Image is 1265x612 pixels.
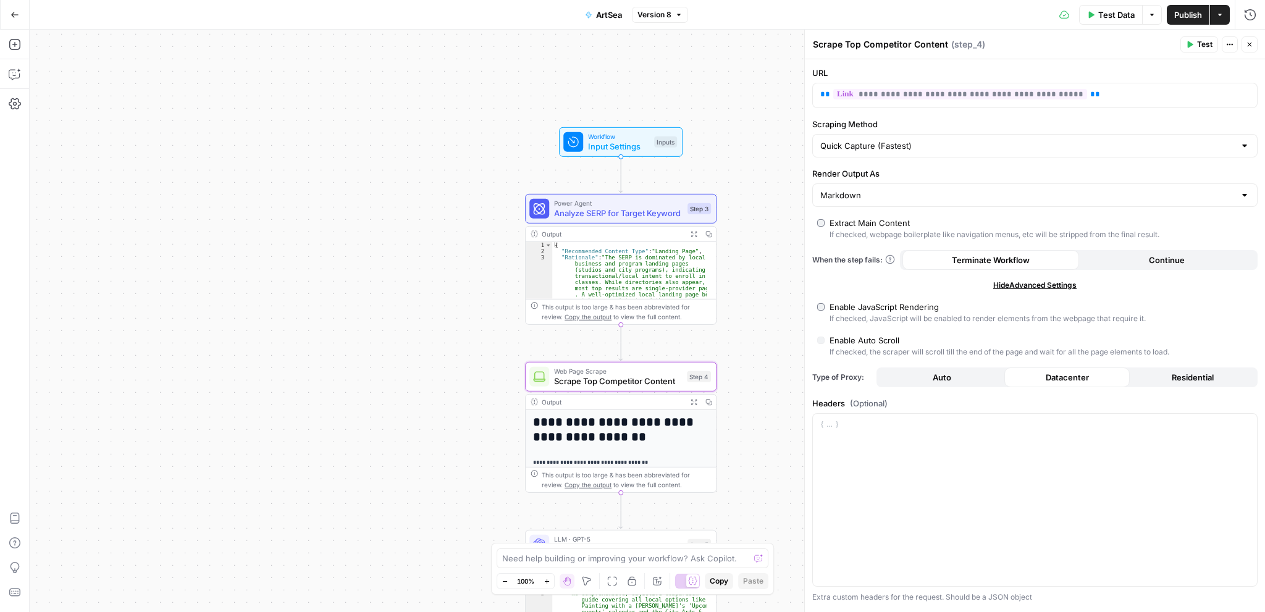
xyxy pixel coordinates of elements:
input: Markdown [820,189,1235,201]
button: Residential [1130,367,1255,387]
button: Copy [705,573,733,589]
span: Input Settings [588,140,649,153]
span: Web Page Scrape [554,366,682,376]
input: Enable Auto ScrollIf checked, the scraper will scroll till the end of the page and wait for all t... [817,337,825,344]
span: 100% [517,576,534,586]
span: (Optional) [850,397,888,409]
g: Edge from step_3 to step_4 [619,324,623,360]
span: Copy [710,576,728,587]
g: Edge from start to step_3 [619,156,623,192]
button: Paste [738,573,768,589]
div: Enable JavaScript Rendering [830,301,939,313]
div: If checked, JavaScript will be enabled to render elements from the webpage that require it. [830,313,1146,324]
div: Power AgentAnalyze SERP for Target KeywordStep 3Output{ "Recommended Content Type":"Landing Page"... [525,194,717,325]
div: Step 4 [687,371,711,382]
div: This output is too large & has been abbreviated for review. to view the full content. [542,470,711,490]
div: If checked, the scraper will scroll till the end of the page and wait for all the page elements t... [830,346,1169,358]
span: Power Agent [554,198,683,208]
input: Quick Capture (Fastest) [820,140,1235,152]
span: Scrape Top Competitor Content [554,375,682,387]
span: LLM · GPT-5 [554,534,683,544]
label: Render Output As [812,167,1258,180]
div: Extract Main Content [830,217,910,229]
span: Paste [743,576,763,587]
span: Version 8 [637,9,671,20]
div: Step 3 [687,203,711,214]
span: Hide Advanced Settings [993,280,1077,291]
span: ArtSea [596,9,622,21]
span: Copy the output [565,481,611,488]
span: Test [1197,39,1212,50]
a: When the step fails: [812,254,895,266]
div: Step 5 [687,539,711,550]
button: Test Data [1079,5,1142,25]
div: Extra custom headers for the request. Should be a JSON object [812,592,1258,603]
div: Inputs [654,136,677,148]
div: 1 [526,242,552,248]
div: 2 [526,248,552,254]
span: Copy the output [565,313,611,321]
span: Test Data [1098,9,1135,21]
span: Residential [1172,371,1214,384]
span: Toggle code folding, rows 1 through 14 [545,242,552,248]
div: 3 [526,254,552,310]
div: Enable Auto Scroll [830,334,899,346]
div: This output is too large & has been abbreviated for review. to view the full content. [542,302,711,322]
span: Terminate Workflow [952,254,1030,266]
button: ArtSea [578,5,629,25]
div: Output [542,397,683,407]
textarea: Scrape Top Competitor Content [813,38,948,51]
span: Workflow [588,132,649,141]
span: Type of Proxy: [812,372,872,383]
button: Test [1180,36,1218,52]
button: Version 8 [632,7,688,23]
button: Publish [1167,5,1209,25]
div: If checked, webpage boilerplate like navigation menus, etc will be stripped from the final result. [830,229,1159,240]
span: ( step_4 ) [951,38,985,51]
div: WorkflowInput SettingsInputs [525,127,717,157]
input: Extract Main ContentIf checked, webpage boilerplate like navigation menus, etc will be stripped f... [817,219,825,227]
input: Enable JavaScript RenderingIf checked, JavaScript will be enabled to render elements from the web... [817,303,825,311]
button: Auto [879,367,1004,387]
span: Publish [1174,9,1202,21]
span: Analyze SERP for Target Keyword [554,207,683,219]
span: Continue [1149,254,1185,266]
label: Headers [812,397,1258,409]
span: Auto [933,371,951,384]
label: URL [812,67,1258,79]
div: Output [542,229,683,239]
button: Continue [1079,250,1256,270]
g: Edge from step_4 to step_5 [619,492,623,528]
label: Scraping Method [812,118,1258,130]
span: Datacenter [1046,371,1089,384]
